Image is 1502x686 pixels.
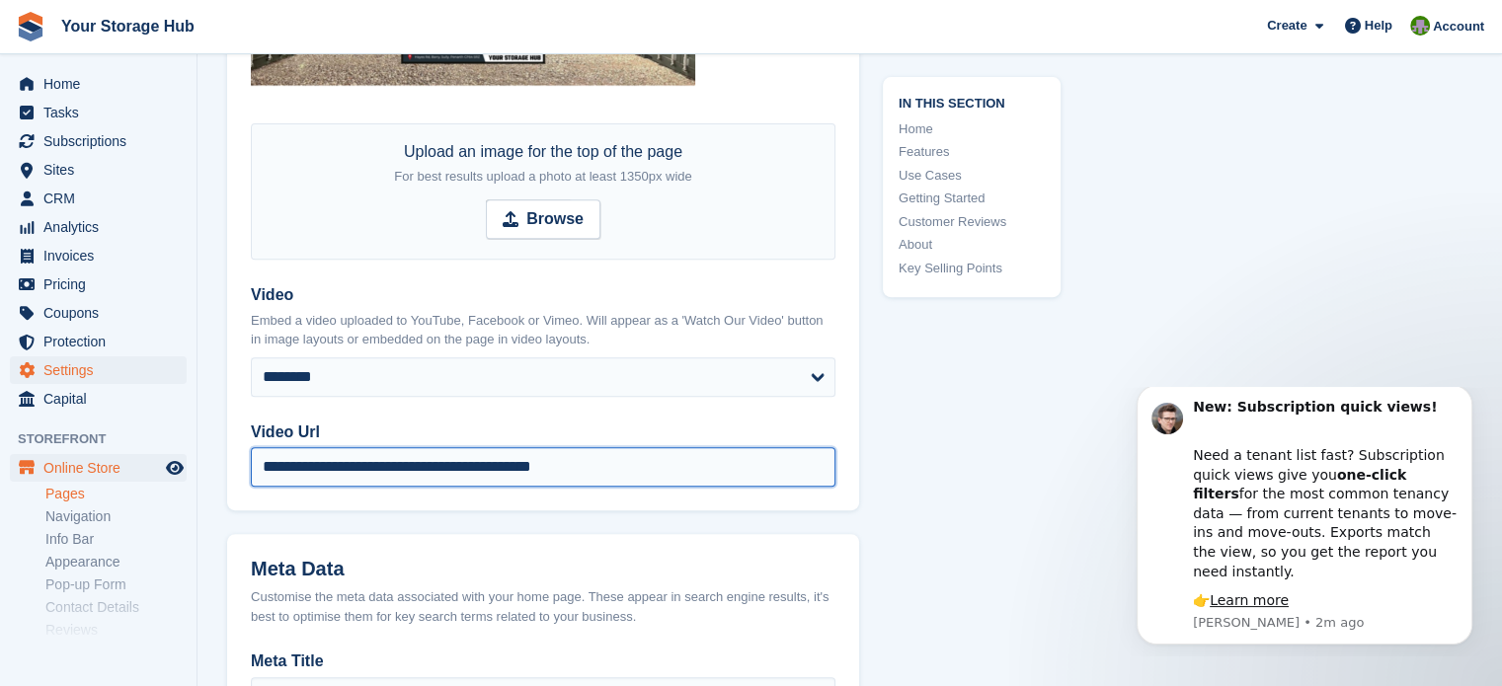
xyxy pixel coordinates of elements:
span: Coupons [43,299,162,327]
a: Customer Reviews [899,212,1045,232]
a: Contact Details [45,598,187,617]
a: menu [10,242,187,269]
span: Account [1433,17,1484,37]
a: Pop-up Form [45,575,187,594]
b: New: Subscription quick views! [86,12,330,28]
span: Help [1365,16,1392,36]
a: menu [10,185,187,212]
iframe: Intercom notifications message [1107,387,1502,656]
label: Video Url [251,420,835,444]
div: Message content [86,11,351,224]
span: Subscriptions [43,127,162,155]
img: stora-icon-8386f47178a22dfd0bd8f6a31ec36ba5ce8667c1dd55bd0f319d3a0aa187defe.svg [16,12,45,41]
span: Home [43,70,162,98]
span: Sites [43,156,162,184]
a: menu [10,213,187,241]
label: Meta Title [251,649,835,673]
a: Key Selling Points [899,259,1045,278]
span: Capital [43,385,162,413]
a: Info Bar [45,530,187,549]
a: menu [10,328,187,355]
a: Appearance [45,553,187,572]
p: Embed a video uploaded to YouTube, Facebook or Vimeo. Will appear as a 'Watch Our Video' button i... [251,311,835,349]
img: Profile image for Steven [44,16,76,47]
div: Customise the meta data associated with your home page. These appear in search engine results, it... [251,587,835,626]
a: menu [10,385,187,413]
a: menu [10,270,187,298]
div: Upload an image for the top of the page [394,140,691,188]
span: Pricing [43,270,162,298]
span: Storefront [18,429,197,449]
span: CRM [43,185,162,212]
span: In this section [899,93,1045,112]
a: Use Cases [899,166,1045,186]
p: Message from Steven, sent 2m ago [86,227,351,245]
a: Navigation [45,507,187,526]
span: Online Store [43,454,162,482]
a: menu [10,454,187,482]
div: 👉 [86,204,351,224]
a: menu [10,356,187,384]
span: For best results upload a photo at least 1350px wide [394,169,691,184]
span: Analytics [43,213,162,241]
strong: Browse [526,207,584,231]
a: Getting Started [899,189,1045,208]
a: menu [10,299,187,327]
div: Need a tenant list fast? Subscription quick views give you for the most common tenancy data — fro... [86,39,351,194]
label: Video [251,283,835,307]
h2: Meta Data [251,558,835,580]
a: Pages [45,485,187,503]
a: Features [899,142,1045,162]
a: menu [10,99,187,126]
span: Invoices [43,242,162,269]
a: menu [10,127,187,155]
a: menu [10,156,187,184]
a: Preview store [163,456,187,480]
input: Browse [486,199,600,239]
span: Tasks [43,99,162,126]
a: Your Storage Hub [53,10,202,42]
a: Learn more [103,205,182,221]
span: Create [1267,16,1306,36]
a: Reviews [45,621,187,640]
span: Protection [43,328,162,355]
a: menu [10,70,187,98]
span: Settings [43,356,162,384]
a: Home [899,119,1045,139]
a: About [899,235,1045,255]
img: Stevie Stanton [1410,16,1430,36]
